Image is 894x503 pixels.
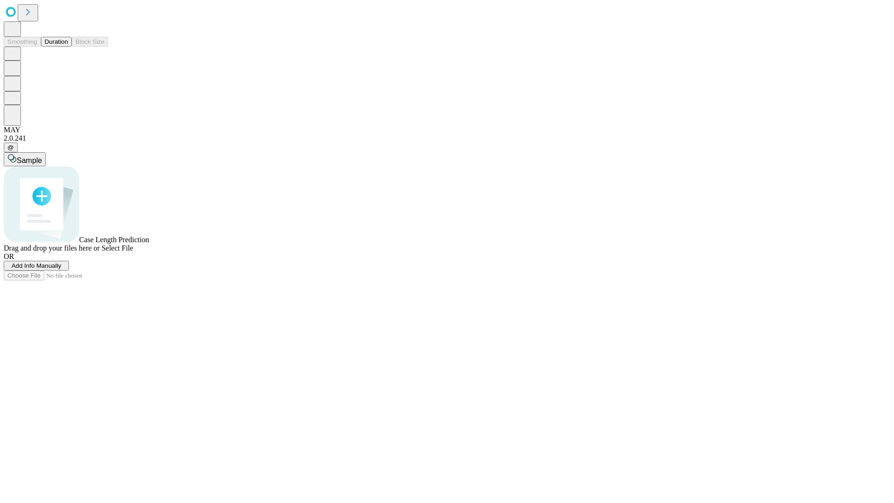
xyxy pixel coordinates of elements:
[4,126,890,134] div: MAY
[4,134,890,143] div: 2.0.241
[4,252,14,260] span: OR
[7,144,14,151] span: @
[4,261,69,271] button: Add Info Manually
[4,152,46,166] button: Sample
[17,156,42,164] span: Sample
[4,37,41,47] button: Smoothing
[72,37,108,47] button: Block Size
[102,244,133,252] span: Select File
[4,244,100,252] span: Drag and drop your files here or
[12,262,61,269] span: Add Info Manually
[41,37,72,47] button: Duration
[4,143,18,152] button: @
[79,236,149,244] span: Case Length Prediction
